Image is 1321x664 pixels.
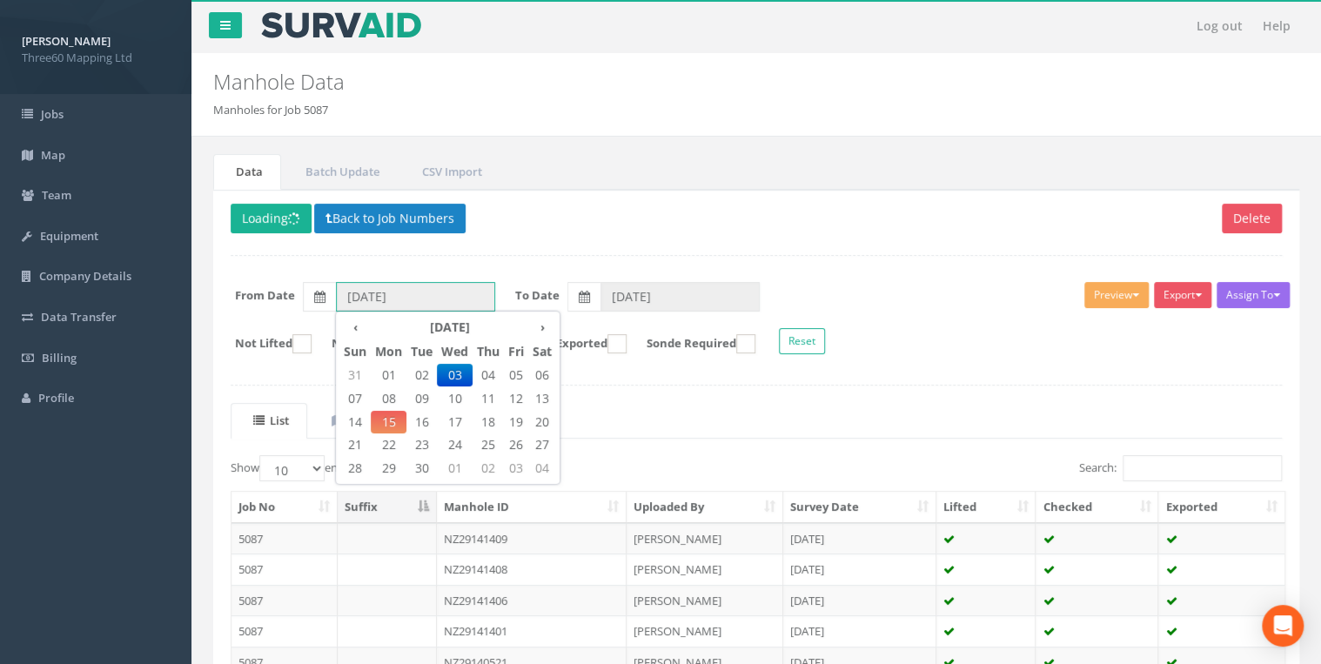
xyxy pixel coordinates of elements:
label: Not Exported [514,334,627,353]
th: › [528,315,556,339]
td: 5087 [231,553,338,585]
select: Showentries [259,455,325,481]
span: 27 [528,433,556,456]
th: Manhole ID: activate to sort column ascending [437,492,627,523]
span: 17 [437,411,473,433]
span: 03 [504,457,528,480]
input: Search: [1123,455,1282,481]
div: Open Intercom Messenger [1262,605,1304,647]
span: 04 [528,457,556,480]
td: [PERSON_NAME] [627,553,783,585]
span: 21 [339,433,371,456]
span: Equipment [40,228,98,244]
td: NZ29141409 [437,523,627,554]
th: Checked: activate to sort column ascending [1036,492,1158,523]
span: 04 [473,364,504,386]
span: 20 [528,411,556,433]
h2: Manhole Data [213,70,1114,93]
th: [DATE] [371,315,528,339]
label: Not Checked [314,334,424,353]
li: Manholes for Job 5087 [213,102,328,118]
input: To Date [600,282,760,312]
button: Reset [779,328,825,354]
span: 07 [339,387,371,410]
a: CSV Import [399,154,500,190]
th: Suffix: activate to sort column descending [338,492,437,523]
th: Wed [437,339,473,364]
span: Jobs [41,106,64,122]
button: Loading [231,204,312,233]
td: NZ29141408 [437,553,627,585]
span: Data Transfer [41,309,117,325]
span: 02 [406,364,437,386]
span: 13 [528,387,556,410]
th: Job No: activate to sort column ascending [231,492,338,523]
th: Exported: activate to sort column ascending [1158,492,1284,523]
th: Mon [371,339,406,364]
span: 11 [473,387,504,410]
label: To Date [515,287,560,304]
td: NZ29141401 [437,615,627,647]
td: [DATE] [783,523,936,554]
button: Back to Job Numbers [314,204,466,233]
td: [DATE] [783,585,936,616]
span: 31 [339,364,371,386]
a: Batch Update [283,154,398,190]
td: [PERSON_NAME] [627,523,783,554]
span: 05 [504,364,528,386]
uib-tab-heading: Map [332,412,372,428]
td: [DATE] [783,553,936,585]
th: Uploaded By: activate to sort column ascending [627,492,783,523]
td: [PERSON_NAME] [627,585,783,616]
span: 12 [504,387,528,410]
uib-tab-heading: List [253,412,289,428]
button: Export [1154,282,1211,308]
label: Search: [1079,455,1282,481]
span: 25 [473,433,504,456]
th: Fri [504,339,528,364]
td: [DATE] [783,615,936,647]
th: Lifted: activate to sort column ascending [936,492,1036,523]
th: Sun [339,339,371,364]
a: Data [213,154,281,190]
input: From Date [336,282,495,312]
span: Profile [38,390,74,406]
span: 26 [504,433,528,456]
span: 28 [339,457,371,480]
span: 16 [406,411,437,433]
th: Thu [473,339,504,364]
span: 24 [437,433,473,456]
label: Sonde Required [629,334,755,353]
span: 18 [473,411,504,433]
td: 5087 [231,523,338,554]
span: Company Details [39,268,131,284]
th: Sat [528,339,556,364]
span: 19 [504,411,528,433]
span: 08 [371,387,406,410]
td: 5087 [231,615,338,647]
span: 15 [371,411,406,433]
span: 01 [437,457,473,480]
span: Team [42,187,71,203]
span: 06 [528,364,556,386]
span: 14 [339,411,371,433]
strong: [PERSON_NAME] [22,33,111,49]
th: Survey Date: activate to sort column ascending [783,492,936,523]
button: Assign To [1217,282,1290,308]
span: 22 [371,433,406,456]
span: Three60 Mapping Ltd [22,50,170,66]
th: Tue [406,339,437,364]
span: 01 [371,364,406,386]
span: 29 [371,457,406,480]
label: From Date [235,287,295,304]
button: Preview [1084,282,1149,308]
td: 5087 [231,585,338,616]
span: Map [41,147,65,163]
span: 10 [437,387,473,410]
label: Not Lifted [218,334,312,353]
td: NZ29141406 [437,585,627,616]
td: [PERSON_NAME] [627,615,783,647]
span: Billing [42,350,77,366]
label: Show entries [231,455,360,481]
a: [PERSON_NAME] Three60 Mapping Ltd [22,29,170,65]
